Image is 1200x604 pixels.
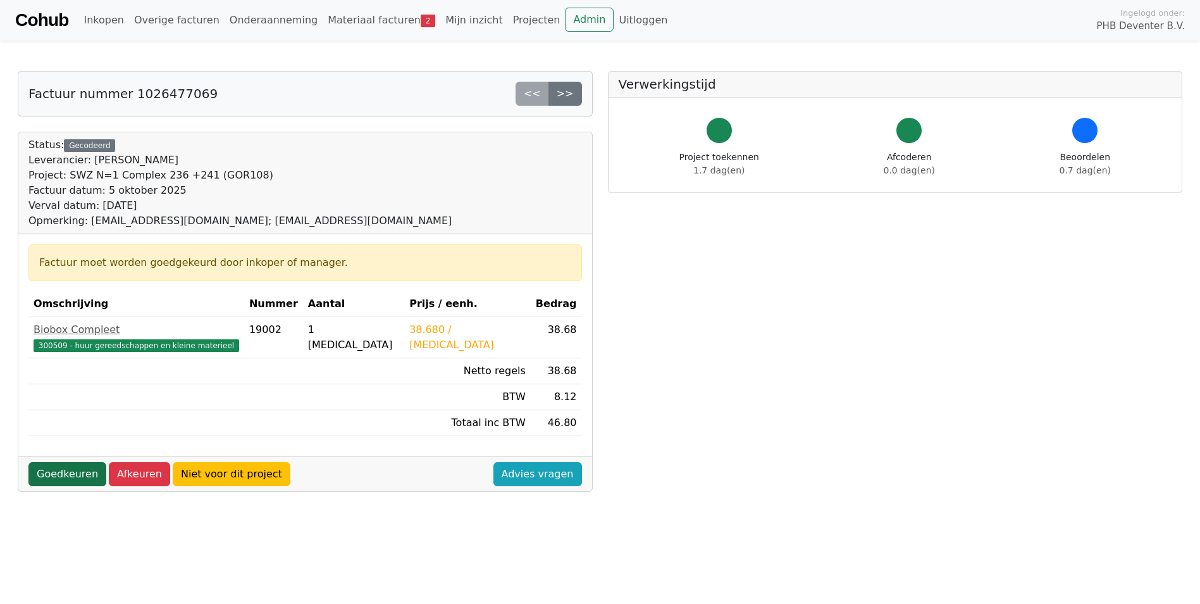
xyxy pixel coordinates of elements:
div: Project toekennen [679,151,759,177]
th: Prijs / eenh. [404,291,531,317]
a: Goedkeuren [28,462,106,486]
div: Biobox Compleet [34,322,239,337]
div: Gecodeerd [64,139,115,152]
th: Bedrag [531,291,582,317]
h5: Verwerkingstijd [619,77,1172,92]
div: Verval datum: [DATE] [28,198,452,213]
div: 38.680 / [MEDICAL_DATA] [409,322,526,353]
a: Cohub [15,5,68,35]
td: 8.12 [531,384,582,410]
a: Overige facturen [129,8,225,33]
span: 300509 - huur gereedschappen en kleine materieel [34,339,239,352]
span: 0.0 dag(en) [884,165,935,175]
span: PHB Deventer B.V. [1096,19,1185,34]
span: 1.7 dag(en) [693,165,745,175]
td: Netto regels [404,358,531,384]
div: Leverancier: [PERSON_NAME] [28,153,452,168]
a: Admin [565,8,614,32]
a: Mijn inzicht [440,8,508,33]
div: Afcoderen [884,151,935,177]
td: 46.80 [531,410,582,436]
a: Afkeuren [109,462,170,486]
th: Omschrijving [28,291,244,317]
div: Beoordelen [1060,151,1111,177]
div: Status: [28,137,452,229]
a: Materiaal facturen2 [323,8,440,33]
td: BTW [404,384,531,410]
td: 38.68 [531,317,582,358]
a: Niet voor dit project [173,462,290,486]
th: Nummer [244,291,303,317]
td: 19002 [244,317,303,358]
td: 38.68 [531,358,582,384]
a: Projecten [508,8,566,33]
a: >> [548,82,582,106]
a: Biobox Compleet300509 - huur gereedschappen en kleine materieel [34,322,239,353]
div: 1 [MEDICAL_DATA] [308,322,399,353]
div: Opmerking: [EMAIL_ADDRESS][DOMAIN_NAME]; [EMAIL_ADDRESS][DOMAIN_NAME] [28,213,452,229]
a: Uitloggen [614,8,672,33]
span: 0.7 dag(en) [1060,165,1111,175]
span: Ingelogd onder: [1120,7,1185,19]
td: Totaal inc BTW [404,410,531,436]
h5: Factuur nummer 1026477069 [28,86,218,101]
span: 2 [421,15,435,27]
a: Advies vragen [493,462,582,486]
a: Onderaanneming [225,8,323,33]
div: Factuur moet worden goedgekeurd door inkoper of manager. [39,255,571,270]
a: Inkopen [78,8,128,33]
div: Project: SWZ N=1 Complex 236 +241 (GOR108) [28,168,452,183]
div: Factuur datum: 5 oktober 2025 [28,183,452,198]
th: Aantal [303,291,404,317]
